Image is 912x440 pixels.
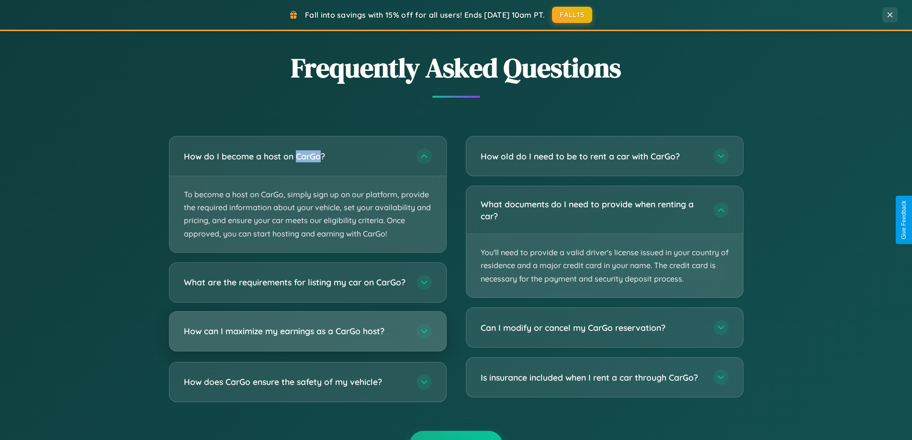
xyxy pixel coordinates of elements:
[184,150,407,162] h3: How do I become a host on CarGo?
[169,49,743,86] h2: Frequently Asked Questions
[184,325,407,337] h3: How can I maximize my earnings as a CarGo host?
[552,7,592,23] button: FALL15
[184,276,407,288] h3: What are the requirements for listing my car on CarGo?
[481,372,704,384] h3: Is insurance included when I rent a car through CarGo?
[481,198,704,222] h3: What documents do I need to provide when renting a car?
[305,10,545,20] span: Fall into savings with 15% off for all users! Ends [DATE] 10am PT.
[481,322,704,334] h3: Can I modify or cancel my CarGo reservation?
[169,176,446,252] p: To become a host on CarGo, simply sign up on our platform, provide the required information about...
[466,234,743,297] p: You'll need to provide a valid driver's license issued in your country of residence and a major c...
[901,201,907,239] div: Give Feedback
[481,150,704,162] h3: How old do I need to be to rent a car with CarGo?
[184,376,407,388] h3: How does CarGo ensure the safety of my vehicle?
